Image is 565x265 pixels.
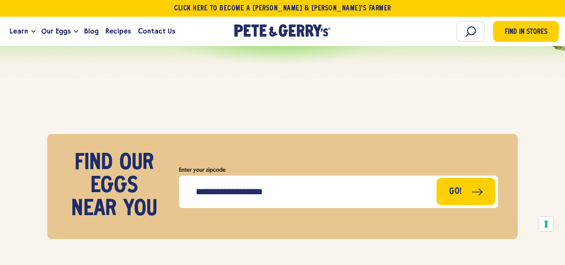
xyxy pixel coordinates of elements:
[179,165,499,175] label: Enter your zipcode
[74,30,78,33] button: Open the dropdown menu for Our Eggs
[105,26,131,36] span: Recipes
[102,20,134,43] a: Recipes
[493,21,559,42] a: Find in Stores
[456,21,485,42] input: Search
[437,178,495,205] button: Go!
[505,27,547,38] span: Find in Stores
[539,217,553,231] button: Your consent preferences for tracking technologies
[67,152,162,221] h3: Find Our Eggs Near you
[135,20,179,43] a: Contact Us
[84,26,99,36] span: Blog
[6,20,31,43] a: Learn
[10,26,28,36] span: Learn
[138,26,175,36] span: Contact Us
[38,20,74,43] a: Our Eggs
[31,30,36,33] button: Open the dropdown menu for Learn
[81,20,102,43] a: Blog
[41,26,71,36] span: Our Eggs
